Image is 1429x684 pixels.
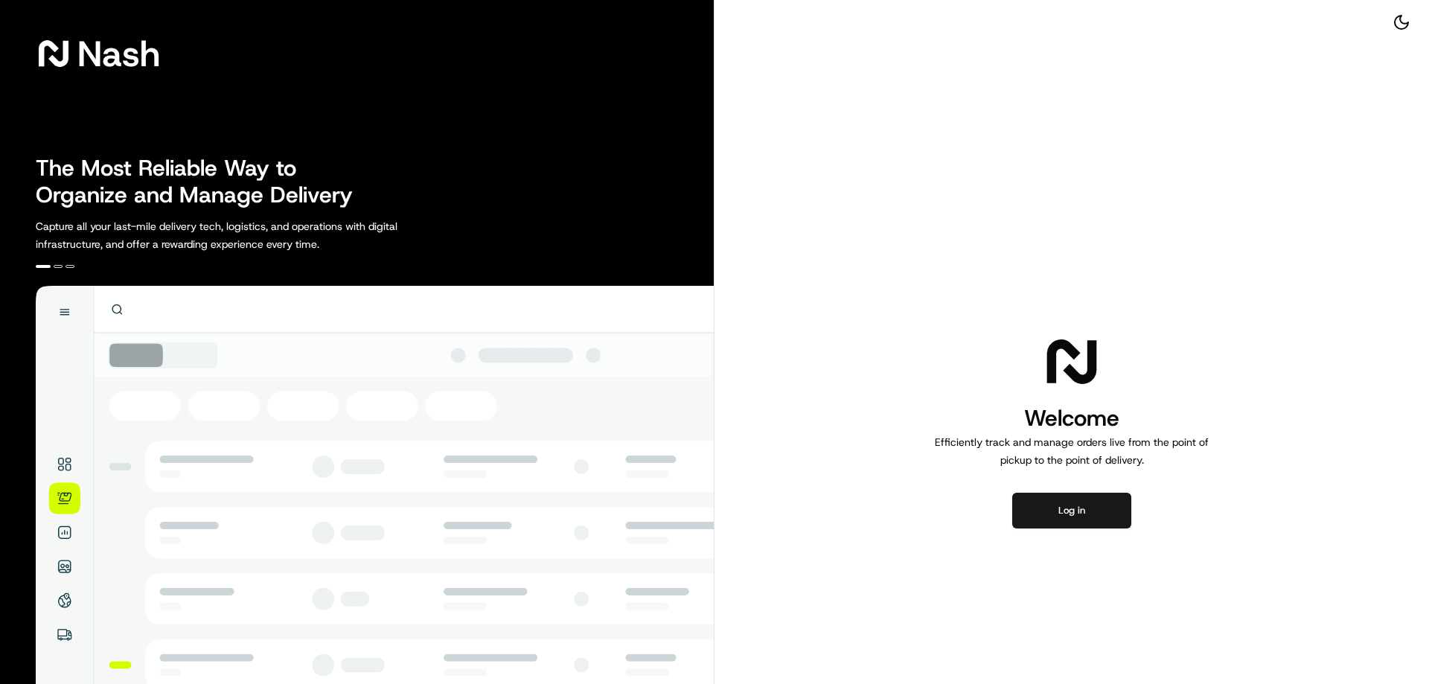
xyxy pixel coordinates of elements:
h2: The Most Reliable Way to Organize and Manage Delivery [36,155,369,208]
span: Nash [77,39,160,68]
button: Log in [1012,493,1131,528]
p: Efficiently track and manage orders live from the point of pickup to the point of delivery. [929,433,1215,469]
h1: Welcome [929,403,1215,433]
p: Capture all your last-mile delivery tech, logistics, and operations with digital infrastructure, ... [36,217,464,253]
